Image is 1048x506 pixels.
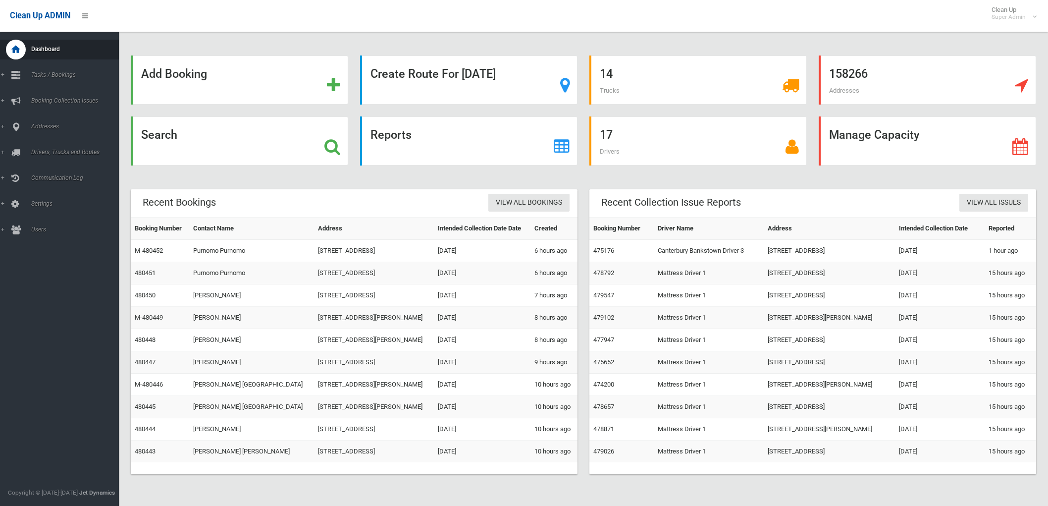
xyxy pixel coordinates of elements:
th: Driver Name [654,218,764,240]
td: [DATE] [895,418,985,441]
a: 477947 [593,336,614,343]
td: [DATE] [895,262,985,284]
a: 480448 [135,336,156,343]
a: 480445 [135,403,156,410]
span: Addresses [829,87,859,94]
td: Mattress Driver 1 [654,262,764,284]
td: 15 hours ago [985,284,1036,307]
a: View All Issues [959,194,1028,212]
td: [STREET_ADDRESS] [764,396,895,418]
a: Reports [360,116,577,166]
td: [PERSON_NAME] [189,351,314,374]
span: Communication Log [28,174,127,181]
span: Trucks [600,87,620,94]
td: [DATE] [434,418,531,441]
td: Mattress Driver 1 [654,396,764,418]
a: 14 Trucks [589,56,807,105]
td: Mattress Driver 1 [654,329,764,351]
header: Recent Collection Issue Reports [589,193,753,212]
a: M-480446 [135,381,163,388]
td: [PERSON_NAME] [GEOGRAPHIC_DATA] [189,396,314,418]
a: 478657 [593,403,614,410]
a: Manage Capacity [819,116,1036,166]
td: [DATE] [895,307,985,329]
td: [STREET_ADDRESS][PERSON_NAME] [314,396,433,418]
a: Search [131,116,348,166]
span: Drivers [600,148,620,155]
a: 479102 [593,314,614,321]
td: [STREET_ADDRESS] [314,240,433,262]
td: [STREET_ADDRESS][PERSON_NAME] [314,307,433,329]
td: 15 hours ago [985,307,1036,329]
span: Tasks / Bookings [28,71,127,78]
a: Create Route For [DATE] [360,56,577,105]
th: Contact Name [189,218,314,240]
td: [STREET_ADDRESS][PERSON_NAME] [314,374,433,396]
header: Recent Bookings [131,193,228,212]
td: [STREET_ADDRESS] [764,240,895,262]
td: [STREET_ADDRESS] [764,262,895,284]
td: Purnomo Purnomo [189,262,314,284]
td: Mattress Driver 1 [654,284,764,307]
a: 480450 [135,291,156,299]
strong: 17 [600,128,613,142]
td: [STREET_ADDRESS] [764,284,895,307]
span: Settings [28,200,127,207]
td: [STREET_ADDRESS] [764,329,895,351]
td: [DATE] [895,329,985,351]
td: 7 hours ago [530,284,577,307]
strong: Create Route For [DATE] [370,67,496,81]
th: Address [314,218,433,240]
td: [PERSON_NAME] [189,418,314,441]
a: 480451 [135,269,156,277]
td: [STREET_ADDRESS][PERSON_NAME] [314,329,433,351]
td: [DATE] [434,329,531,351]
span: Drivers, Trucks and Routes [28,149,127,156]
td: 15 hours ago [985,374,1036,396]
td: 15 hours ago [985,262,1036,284]
td: Mattress Driver 1 [654,351,764,374]
td: 6 hours ago [530,240,577,262]
a: 479026 [593,448,614,455]
a: 17 Drivers [589,116,807,166]
td: 15 hours ago [985,396,1036,418]
a: 479547 [593,291,614,299]
a: 478792 [593,269,614,277]
a: 158266 Addresses [819,56,1036,105]
th: Intended Collection Date Date [434,218,531,240]
td: 10 hours ago [530,441,577,463]
strong: Add Booking [141,67,207,81]
th: Address [764,218,895,240]
td: [STREET_ADDRESS] [314,284,433,307]
td: 15 hours ago [985,441,1036,463]
td: Canterbury Bankstown Driver 3 [654,240,764,262]
small: Super Admin [992,13,1026,21]
span: Clean Up [987,6,1036,21]
th: Intended Collection Date [895,218,985,240]
span: Clean Up ADMIN [10,11,70,20]
td: 10 hours ago [530,418,577,441]
td: [PERSON_NAME] [189,284,314,307]
td: [DATE] [434,262,531,284]
a: View All Bookings [488,194,570,212]
strong: Manage Capacity [829,128,919,142]
a: Add Booking [131,56,348,105]
td: [STREET_ADDRESS] [764,441,895,463]
td: 1 hour ago [985,240,1036,262]
td: [STREET_ADDRESS] [314,441,433,463]
td: Mattress Driver 1 [654,441,764,463]
td: 15 hours ago [985,418,1036,441]
td: [DATE] [895,441,985,463]
td: 8 hours ago [530,307,577,329]
td: 10 hours ago [530,396,577,418]
td: [STREET_ADDRESS] [764,351,895,374]
a: M-480452 [135,247,163,254]
span: Addresses [28,123,127,130]
td: Mattress Driver 1 [654,307,764,329]
td: 15 hours ago [985,351,1036,374]
td: [DATE] [434,396,531,418]
td: [DATE] [434,441,531,463]
a: 475176 [593,247,614,254]
a: 480444 [135,425,156,433]
td: [DATE] [895,396,985,418]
